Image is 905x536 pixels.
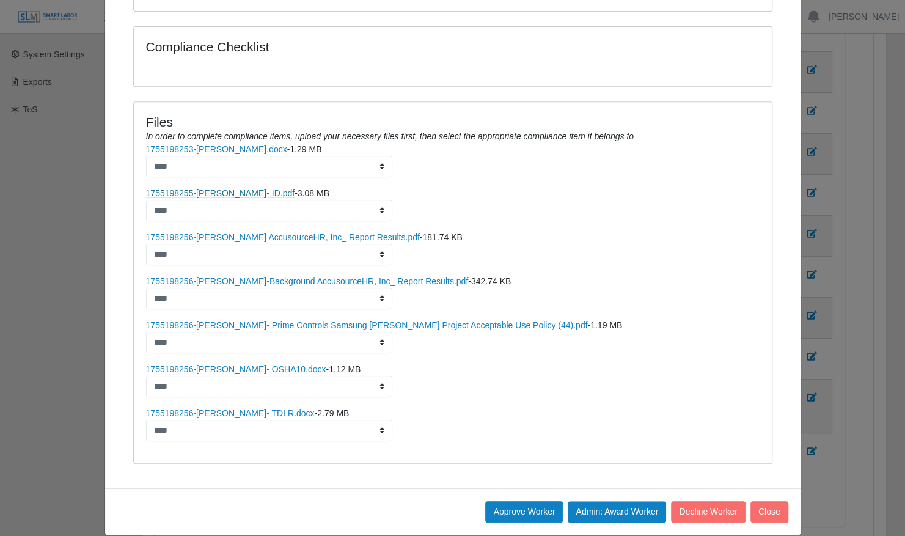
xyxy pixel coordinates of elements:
li: - [146,363,760,397]
button: Admin: Award Worker [568,501,666,523]
a: 1755198255-[PERSON_NAME]- ID.pdf [146,188,295,198]
a: 1755198253-[PERSON_NAME].docx [146,144,287,154]
li: - [146,187,760,221]
span: 1.29 MB [290,144,321,154]
span: 2.79 MB [317,408,349,418]
a: 1755198256-[PERSON_NAME]- Prime Controls Samsung [PERSON_NAME] Project Acceptable Use Policy (44)... [146,320,588,330]
h4: Compliance Checklist [146,39,549,54]
li: - [146,319,760,353]
li: - [146,407,760,441]
a: 1755198256-[PERSON_NAME]- TDLR.docx [146,408,315,418]
li: - [146,275,760,309]
span: 3.08 MB [298,188,329,198]
button: Approve Worker [485,501,563,523]
a: 1755198256-[PERSON_NAME]- OSHA10.docx [146,364,326,374]
span: 342.74 KB [471,276,511,286]
li: - [146,231,760,265]
a: 1755198256-[PERSON_NAME] AccusourceHR, Inc_ Report Results.pdf [146,232,420,242]
span: 181.74 KB [422,232,462,242]
span: 1.19 MB [590,320,622,330]
button: Close [750,501,788,523]
button: Decline Worker [671,501,745,523]
i: In order to complete compliance items, upload your necessary files first, then select the appropr... [146,131,634,141]
h4: Files [146,114,760,130]
span: 1.12 MB [329,364,361,374]
li: - [146,143,760,177]
a: 1755198256-[PERSON_NAME]-Background AccusourceHR, Inc_ Report Results.pdf [146,276,469,286]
